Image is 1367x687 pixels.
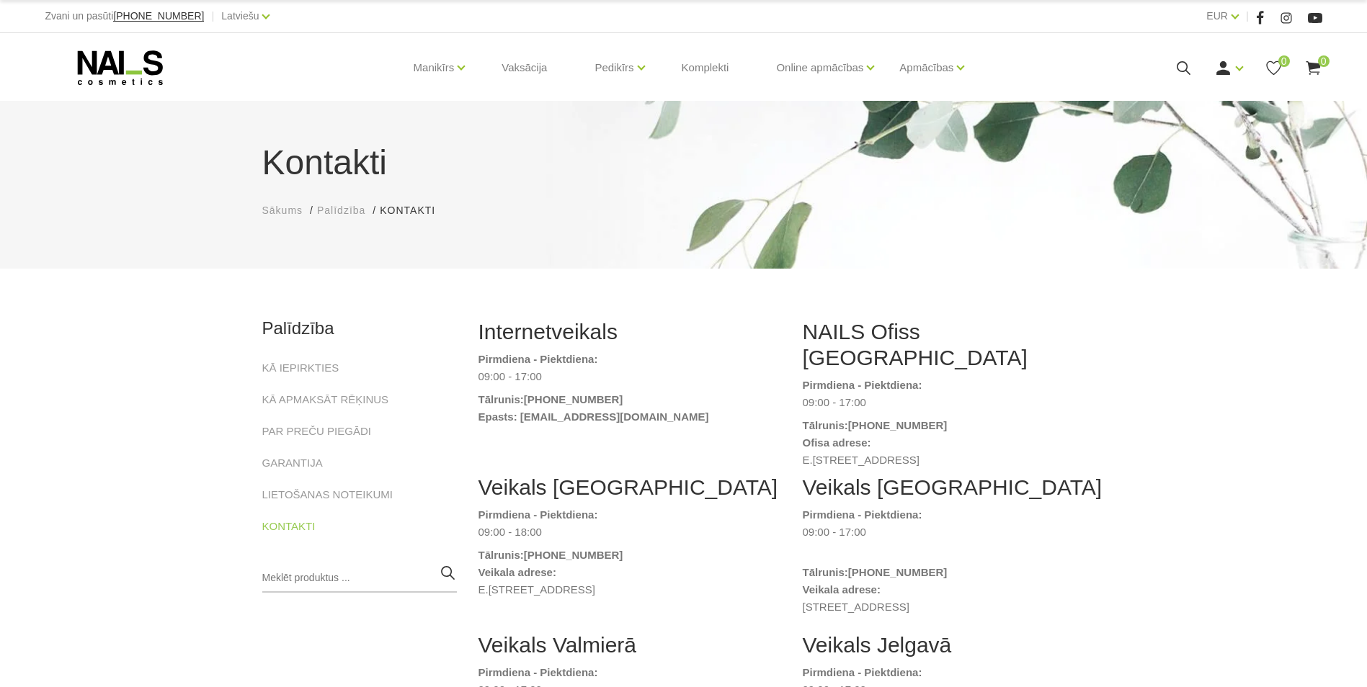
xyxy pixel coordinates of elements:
span: Palīdzība [317,205,365,216]
strong: Epasts: [EMAIL_ADDRESS][DOMAIN_NAME] [478,410,709,423]
a: KĀ APMAKSĀT RĒĶINUS [262,391,389,408]
strong: : [520,393,524,405]
strong: Pirmdiena - Piektdiena: [478,666,598,678]
li: Kontakti [380,203,450,218]
a: Online apmācības [776,39,863,96]
a: GARANTIJA [262,454,323,472]
strong: Veikala adrese: [478,566,556,578]
h2: Veikals Jelgavā [803,632,1105,658]
dd: E.[STREET_ADDRESS] [478,581,781,598]
input: Meklēt produktus ... [262,564,457,593]
h2: NAILS Ofiss [GEOGRAPHIC_DATA] [803,319,1105,371]
a: Latviešu [221,7,259,24]
strong: Tālrunis [478,393,520,405]
dd: 09:00 - 18:00 [478,524,781,541]
span: [PHONE_NUMBER] [113,10,204,22]
span: | [211,7,214,25]
a: PAR PREČU PIEGĀDI [262,423,371,440]
span: | [1246,7,1249,25]
span: 0 [1278,55,1290,67]
a: [PHONE_NUMBER] [524,547,623,564]
a: Apmācības [899,39,953,96]
h2: Veikals [GEOGRAPHIC_DATA] [803,475,1105,500]
a: 0 [1265,59,1283,77]
strong: Tālrunis: [803,419,848,431]
span: Sākums [262,205,303,216]
a: KĀ IEPIRKTIES [262,359,339,377]
dd: E.[STREET_ADDRESS] [803,452,1105,469]
strong: Tālrunis: [803,566,848,578]
span: 0 [1318,55,1330,67]
h1: Kontakti [262,137,1105,189]
a: Palīdzība [317,203,365,218]
a: [PHONE_NUMBER] [848,417,948,434]
strong: Pirmdiena - Piektdiena: [803,379,922,391]
dd: [STREET_ADDRESS] [803,598,1105,616]
strong: Pirmdiena - Piektdiena: [803,508,922,521]
h2: Palīdzība [262,319,457,338]
strong: Pirmdiena - Piektdiena: [478,508,598,521]
strong: Ofisa adrese: [803,436,871,449]
h2: Veikals Valmierā [478,632,781,658]
dd: 09:00 - 17:00 [803,524,1105,558]
strong: Tālrunis: [478,549,524,561]
a: EUR [1206,7,1228,24]
strong: Veikala adrese: [803,583,881,596]
a: [PHONE_NUMBER] [524,391,623,408]
dd: 09:00 - 17:00 [803,394,1105,411]
a: LIETOŠANAS NOTEIKUMI [262,486,393,503]
a: Sākums [262,203,303,218]
h2: Veikals [GEOGRAPHIC_DATA] [478,475,781,500]
a: Manikīrs [414,39,455,96]
a: Pedikīrs [595,39,633,96]
a: KONTAKTI [262,518,316,535]
a: Vaksācija [490,33,558,102]
a: [PHONE_NUMBER] [113,11,204,22]
h2: Internetveikals [478,319,781,345]
strong: Pirmdiena - Piektdiena: [803,666,922,678]
dd: 09:00 - 17:00 [478,368,781,385]
a: Komplekti [670,33,741,102]
a: [PHONE_NUMBER] [848,564,948,581]
a: 0 [1304,59,1322,77]
div: Zvani un pasūti [45,7,204,25]
strong: Pirmdiena - Piektdiena: [478,353,598,365]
